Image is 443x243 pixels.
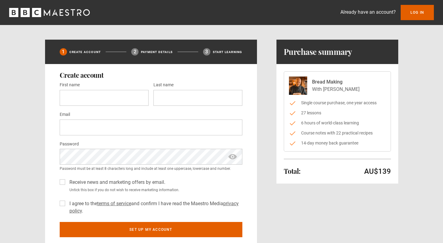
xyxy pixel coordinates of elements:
label: Password [60,141,79,148]
div: 2 [131,48,139,55]
h2: Create account [60,71,242,79]
a: Log In [401,5,434,20]
label: I agree to the and confirm I have read the Maestro Media . [67,200,242,215]
p: Bread Making [312,78,360,86]
small: Password must be at least 8 characters long and include at least one uppercase, lowercase and num... [60,166,242,171]
button: Set up my account [60,222,242,237]
div: 1 [60,48,67,55]
p: Start learning [213,50,242,54]
li: 14-day money back guarantee [289,140,386,146]
label: Email [60,111,70,118]
label: First name [60,81,80,89]
p: Create Account [69,50,101,54]
li: Course notes with 22 practical recipes [289,130,386,136]
svg: BBC Maestro [9,8,90,17]
a: terms of service [97,201,131,206]
p: Already have an account? [340,9,396,16]
h2: Total: [284,167,301,175]
small: Untick this box if you do not wish to receive marketing information. [67,187,242,193]
span: show password [228,149,237,165]
li: 6 hours of world-class learning [289,120,386,126]
label: Receive news and marketing offers by email. [67,179,165,186]
p: AU$139 [364,166,391,176]
label: Last name [153,81,174,89]
h1: Purchase summary [284,47,352,57]
p: With [PERSON_NAME] [312,86,360,93]
li: Single course purchase, one year access [289,100,386,106]
p: Payment details [141,50,173,54]
li: 27 lessons [289,110,386,116]
div: 3 [203,48,210,55]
